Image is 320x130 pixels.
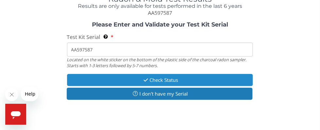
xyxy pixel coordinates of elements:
[21,87,38,101] iframe: Message from company
[67,88,253,100] button: I don't have my Serial
[67,74,253,86] button: Check Status
[67,57,253,69] div: Located on the white sticker on the bottom of the plastic side of the charcoal radon sampler. Sta...
[5,104,26,125] iframe: Button to launch messaging window
[92,21,228,28] strong: Please Enter and Validate your Test Kit Serial
[67,33,100,41] span: Test Kit Serial
[67,3,253,9] h4: Results are only available for tests performed in the last 6 years
[148,9,172,16] span: AA597587
[5,88,18,101] iframe: Close message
